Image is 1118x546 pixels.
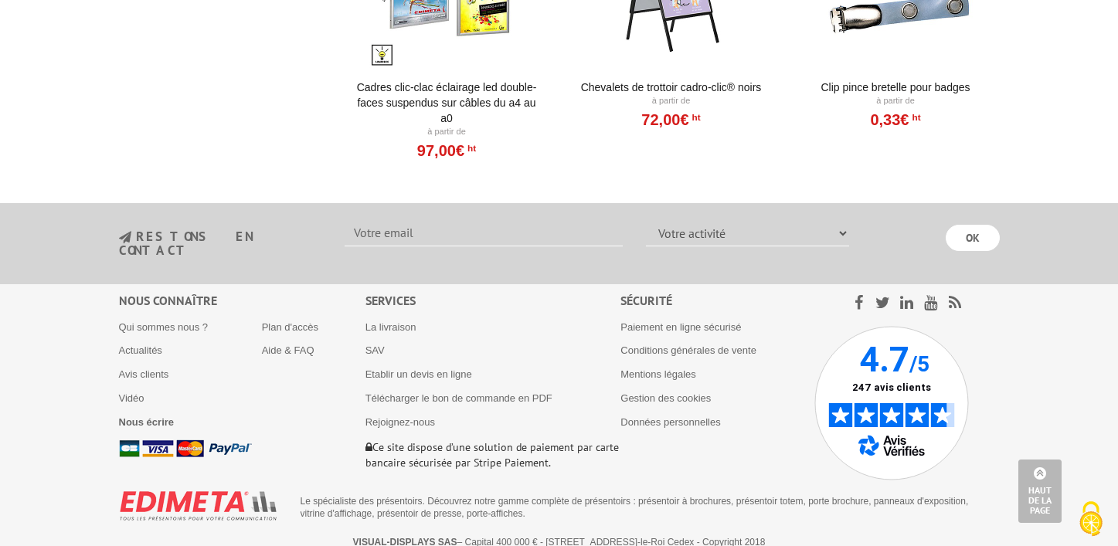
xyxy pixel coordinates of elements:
a: SAV [365,344,385,356]
sup: HT [909,112,920,123]
a: Données personnelles [620,416,720,428]
a: 97,00€HT [417,146,476,155]
a: Chevalets de trottoir Cadro-Clic® Noirs [576,80,766,95]
a: 0,33€HT [870,115,920,124]
p: À partir de [352,126,542,138]
a: Paiement en ligne sécurisé [620,321,741,333]
a: La livraison [365,321,416,333]
img: Avis Vérifiés - 4.7 sur 5 - 247 avis clients [814,326,969,480]
sup: HT [689,112,701,123]
a: Etablir un devis en ligne [365,368,472,380]
button: Cookies (fenêtre modale) [1064,493,1118,546]
a: Cadres clic-clac éclairage LED double-faces suspendus sur câbles du A4 au A0 [352,80,542,126]
p: À partir de [576,95,766,107]
a: 72,00€HT [641,115,700,124]
a: Gestion des cookies [620,392,711,404]
input: Votre email [345,220,623,246]
p: Ce site dispose d’une solution de paiement par carte bancaire sécurisée par Stripe Paiement. [365,439,621,470]
a: Actualités [119,344,162,356]
img: newsletter.jpg [119,231,131,244]
a: Aide & FAQ [262,344,314,356]
a: Avis clients [119,368,169,380]
div: Sécurité [620,292,814,310]
a: Haut de la page [1018,460,1062,523]
a: Vidéo [119,392,144,404]
h3: restons en contact [119,230,322,257]
a: Nous écrire [119,416,175,428]
sup: HT [464,143,476,154]
p: Le spécialiste des présentoirs. Découvrez notre gamme complète de présentoirs : présentoir à broc... [301,495,988,520]
div: Services [365,292,621,310]
div: Nous connaître [119,292,365,310]
a: Télécharger le bon de commande en PDF [365,392,552,404]
a: Mentions légales [620,368,696,380]
a: Clip Pince bretelle pour badges [800,80,991,95]
a: Qui sommes nous ? [119,321,209,333]
a: Rejoignez-nous [365,416,435,428]
img: Cookies (fenêtre modale) [1072,500,1110,538]
a: Conditions générales de vente [620,344,756,356]
p: À partir de [800,95,991,107]
a: Plan d'accès [262,321,318,333]
input: OK [946,225,1000,251]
